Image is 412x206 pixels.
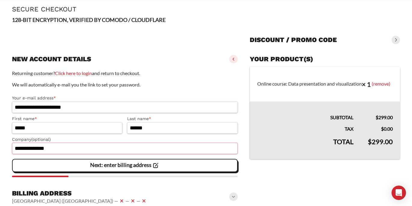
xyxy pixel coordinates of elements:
[376,114,393,120] bdi: 299.00
[381,126,384,132] span: $
[12,189,148,198] h3: Billing address
[250,121,361,133] th: Tax
[12,197,148,204] vaadin-horizontal-layout: [GEOGRAPHIC_DATA] ([GEOGRAPHIC_DATA]) — — —
[12,95,238,101] label: Your e-mail address
[12,55,91,63] h3: New account details
[12,5,400,13] h1: Secure Checkout
[12,115,122,122] label: First name
[12,81,238,89] p: We will automatically e-mail you the link to set your password.
[368,138,393,146] bdi: 299.00
[12,17,166,23] strong: 128-BIT ENCRYPTION, VERIFIED BY COMODO / CLOUDFLARE
[381,126,393,132] bdi: 0.00
[392,186,406,200] div: Open Intercom Messenger
[12,136,238,143] label: Company
[372,80,390,86] a: (remove)
[250,133,361,159] th: Total
[376,114,378,120] span: $
[250,36,337,44] h3: Discount / promo code
[250,67,400,102] td: Online course: Data presentation and visualization
[127,115,237,122] label: Last name
[55,70,92,76] a: Click here to login
[362,80,371,88] strong: × 1
[12,159,238,172] vaadin-button: Next: enter billing address
[250,101,361,121] th: Subtotal
[31,137,51,142] span: (optional)
[12,69,238,77] p: Returning customer? and return to checkout.
[368,138,372,146] span: $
